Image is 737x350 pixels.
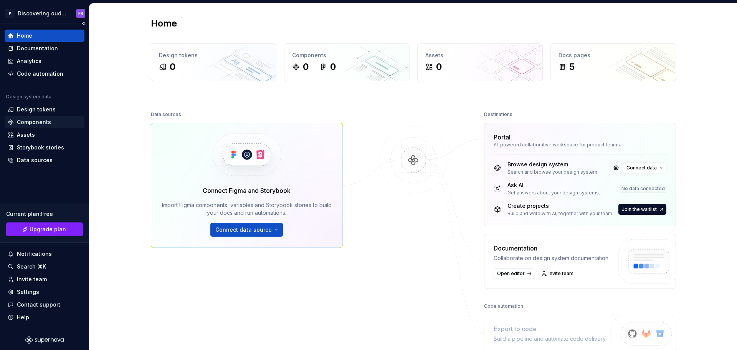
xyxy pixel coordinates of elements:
[5,55,84,67] a: Analytics
[417,43,543,81] a: Assets0
[151,109,181,120] div: Data sources
[284,43,410,81] a: Components00
[497,270,525,277] span: Open editor
[303,61,309,73] div: 0
[6,94,51,100] div: Design system data
[17,288,39,296] div: Settings
[17,250,52,258] div: Notifications
[5,129,84,141] a: Assets
[5,42,84,55] a: Documentation
[5,154,84,166] a: Data sources
[507,211,613,217] div: Build and write with AI, together with your team.
[539,268,577,279] a: Invite team
[5,260,84,273] button: Search ⌘K
[17,131,35,139] div: Assets
[17,32,32,40] div: Home
[78,10,83,17] div: FR
[5,103,84,116] a: Design tokens
[170,61,175,73] div: 0
[2,5,88,22] button: PDiscovering oud new ideasFR
[6,222,83,236] button: Upgrade plan
[494,335,606,343] div: Build a pipeline and automate code delivery.
[494,268,534,279] a: Open editor
[151,43,276,81] a: Design tokens0
[559,51,668,59] div: Docs pages
[494,244,610,253] div: Documentation
[78,18,89,29] button: Collapse sidebar
[17,275,47,283] div: Invite team
[162,201,332,217] div: Import Figma components, variables and Storybook stories to build your docs and run automations.
[618,204,666,215] button: Join the waitlist
[494,254,610,262] div: Collaborate on design system documentation.
[17,106,56,113] div: Design tokens
[5,248,84,260] button: Notifications
[17,144,64,151] div: Storybook stories
[5,311,84,323] button: Help
[17,70,63,78] div: Code automation
[17,156,53,164] div: Data sources
[626,165,657,171] span: Connect data
[151,17,177,30] h2: Home
[5,9,15,18] div: P
[203,186,291,195] div: Connect Figma and Storybook
[5,116,84,128] a: Components
[30,226,66,233] span: Upgrade plan
[17,45,58,52] div: Documentation
[569,61,575,73] div: 5
[17,118,51,126] div: Components
[620,185,666,192] div: No data connected
[5,68,84,80] a: Code automation
[25,336,64,344] svg: Supernova Logo
[507,161,598,168] div: Browse design system
[17,263,46,270] div: Search ⌘K
[292,51,402,59] div: Components
[484,301,523,312] div: Code automation
[18,10,67,17] div: Discovering oud new ideas
[17,314,29,321] div: Help
[330,61,336,73] div: 0
[494,142,666,148] div: AI-powered collaborative workspace for product teams.
[5,30,84,42] a: Home
[484,109,512,120] div: Destinations
[5,299,84,311] button: Contact support
[210,223,283,237] button: Connect data source
[550,43,676,81] a: Docs pages5
[6,210,83,218] div: Current plan : Free
[507,181,600,189] div: Ask AI
[436,61,442,73] div: 0
[17,301,60,309] div: Contact support
[494,133,511,142] div: Portal
[507,202,613,210] div: Create projects
[494,324,606,333] div: Export to code
[5,286,84,298] a: Settings
[5,141,84,154] a: Storybook stories
[507,169,598,175] div: Search and browse your design system.
[622,206,657,212] span: Join the waitlist
[549,270,573,277] span: Invite team
[17,57,41,65] div: Analytics
[159,51,268,59] div: Design tokens
[5,273,84,285] a: Invite team
[623,163,666,173] button: Connect data
[215,226,272,234] span: Connect data source
[425,51,535,59] div: Assets
[507,190,600,196] div: Get answers about your design systems.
